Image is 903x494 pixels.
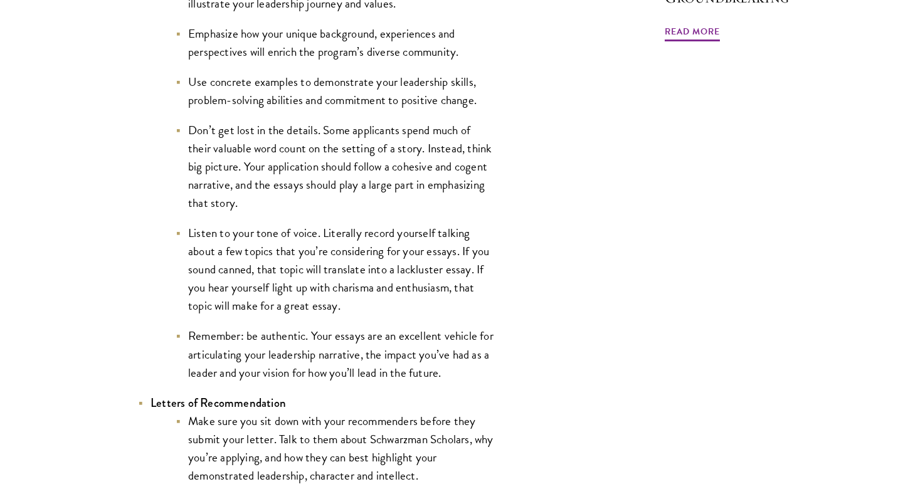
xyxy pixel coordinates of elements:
[176,327,495,381] li: Remember: be authentic. Your essays are an excellent vehicle for articulating your leadership nar...
[150,394,286,411] strong: Letters of Recommendation
[176,224,495,315] li: Listen to your tone of voice. Literally record yourself talking about a few topics that you’re co...
[176,121,495,212] li: Don’t get lost in the details. Some applicants spend much of their valuable word count on the set...
[176,412,495,485] li: Make sure you sit down with your recommenders before they submit your letter. Talk to them about ...
[176,73,495,109] li: Use concrete examples to demonstrate your leadership skills, problem-solving abilities and commit...
[665,24,720,43] span: Read More
[176,24,495,61] li: Emphasize how your unique background, experiences and perspectives will enrich the program’s dive...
